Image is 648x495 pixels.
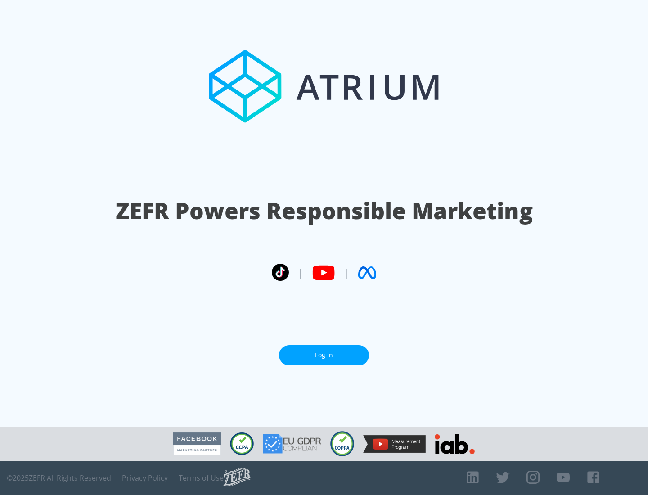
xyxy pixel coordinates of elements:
img: Facebook Marketing Partner [173,432,221,455]
span: | [344,266,349,279]
a: Log In [279,345,369,365]
img: GDPR Compliant [263,434,321,454]
img: YouTube Measurement Program [363,435,426,453]
h1: ZEFR Powers Responsible Marketing [116,195,533,226]
span: © 2025 ZEFR All Rights Reserved [7,473,111,482]
img: IAB [435,434,475,454]
a: Privacy Policy [122,473,168,482]
img: CCPA Compliant [230,432,254,455]
img: COPPA Compliant [330,431,354,456]
a: Terms of Use [179,473,224,482]
span: | [298,266,303,279]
